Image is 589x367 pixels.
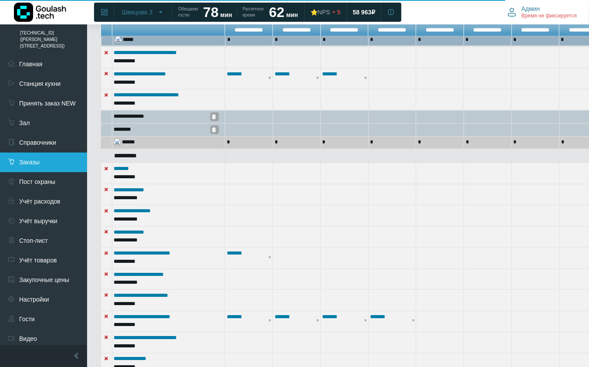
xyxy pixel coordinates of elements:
div: ⭐ [310,8,330,16]
span: Швецова 3 [122,8,152,16]
a: 58 963 ₽ [347,4,380,20]
span: NPS [318,9,330,16]
span: 58 963 [353,8,371,16]
span: мин [286,11,298,18]
strong: 78 [203,4,219,20]
button: Админ Время не фиксируется [502,3,582,21]
a: Обещаем гостю 78 мин Расчетное время 62 мин [173,4,303,20]
img: Логотип компании Goulash.tech [14,3,66,22]
button: Швецова 3 [117,5,169,19]
img: print16.png [114,139,121,146]
span: Расчетное время [242,6,263,18]
strong: 62 [269,4,285,20]
span: Админ [522,5,540,13]
a: ⭐NPS 5 [305,4,346,20]
span: мин [220,11,232,18]
span: ₽ [371,8,375,16]
span: 5 [337,8,341,16]
span: Время не фиксируется [522,13,577,20]
img: print16.png [114,36,121,43]
span: Обещаем гостю [178,6,198,18]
